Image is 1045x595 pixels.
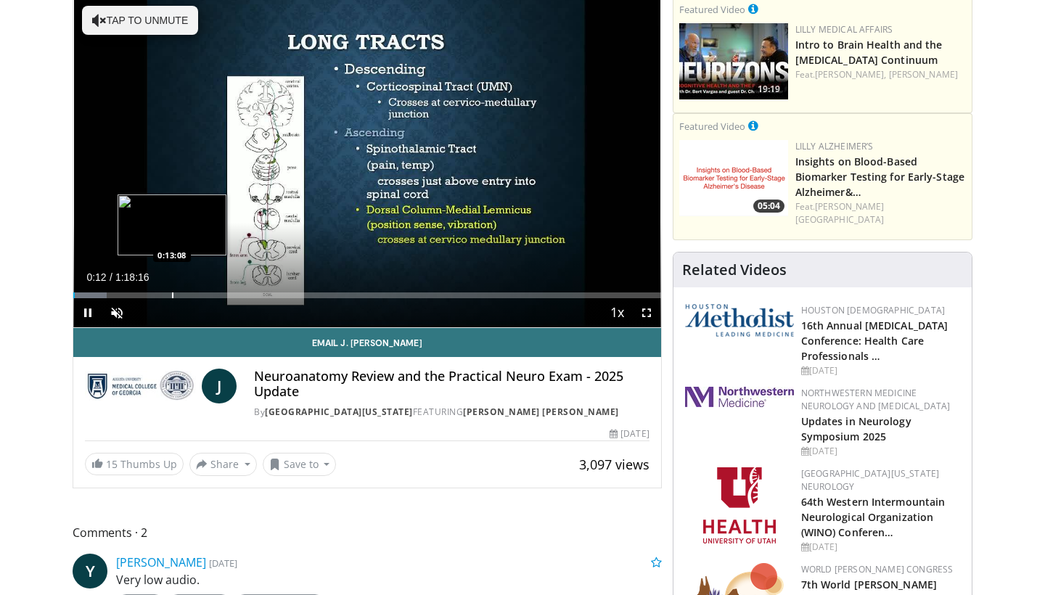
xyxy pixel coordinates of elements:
[632,298,661,327] button: Fullscreen
[85,369,196,403] img: Medical College of Georgia - Augusta University
[82,6,198,35] button: Tap to unmute
[679,140,788,216] a: 05:04
[73,523,662,542] span: Comments 2
[116,554,206,570] a: [PERSON_NAME]
[795,140,874,152] a: Lilly Alzheimer’s
[795,200,885,226] a: [PERSON_NAME][GEOGRAPHIC_DATA]
[801,467,940,493] a: [GEOGRAPHIC_DATA][US_STATE] Neurology
[801,414,911,443] a: Updates in Neurology Symposium 2025
[795,23,893,36] a: Lilly Medical Affairs
[265,406,413,418] a: [GEOGRAPHIC_DATA][US_STATE]
[263,453,337,476] button: Save to
[189,453,257,476] button: Share
[703,467,776,543] img: f6362829-b0a3-407d-a044-59546adfd345.png.150x105_q85_autocrop_double_scale_upscale_version-0.2.png
[889,68,958,81] a: [PERSON_NAME]
[202,369,237,403] a: J
[110,271,112,283] span: /
[679,23,788,99] a: 19:19
[682,261,787,279] h4: Related Videos
[801,563,954,575] a: World [PERSON_NAME] Congress
[801,541,960,554] div: [DATE]
[106,457,118,471] span: 15
[795,200,966,226] div: Feat.
[209,557,237,570] small: [DATE]
[73,328,661,357] a: Email J. [PERSON_NAME]
[801,495,946,539] a: 64th Western Intermountain Neurological Organization (WINO) Conferen…
[685,304,794,337] img: 5e4488cc-e109-4a4e-9fd9-73bb9237ee91.png.150x105_q85_autocrop_double_scale_upscale_version-0.2.png
[118,194,226,255] img: image.jpeg
[116,571,662,588] p: Very low audio.
[603,298,632,327] button: Playback Rate
[86,271,106,283] span: 0:12
[679,140,788,216] img: 89d2bcdb-a0e3-4b93-87d8-cca2ef42d978.png.150x105_q85_crop-smart_upscale.png
[795,38,943,67] a: Intro to Brain Health and the [MEDICAL_DATA] Continuum
[254,406,649,419] div: By FEATURING
[610,427,649,440] div: [DATE]
[753,83,784,96] span: 19:19
[801,445,960,458] div: [DATE]
[73,554,107,588] a: Y
[679,23,788,99] img: a80fd508-2012-49d4-b73e-1d4e93549e78.png.150x105_q85_crop-smart_upscale.jpg
[685,387,794,407] img: 2a462fb6-9365-492a-ac79-3166a6f924d8.png.150x105_q85_autocrop_double_scale_upscale_version-0.2.jpg
[463,406,619,418] a: [PERSON_NAME] [PERSON_NAME]
[801,319,948,363] a: 16th Annual [MEDICAL_DATA] Conference: Health Care Professionals …
[85,453,184,475] a: 15 Thumbs Up
[801,304,945,316] a: Houston [DEMOGRAPHIC_DATA]
[753,200,784,213] span: 05:04
[795,155,964,199] a: Insights on Blood-Based Biomarker Testing for Early-Stage Alzheimer&…
[801,387,951,412] a: Northwestern Medicine Neurology and [MEDICAL_DATA]
[579,456,649,473] span: 3,097 views
[795,68,966,81] div: Feat.
[115,271,149,283] span: 1:18:16
[102,298,131,327] button: Unmute
[815,68,886,81] a: [PERSON_NAME],
[801,364,960,377] div: [DATE]
[679,120,745,133] small: Featured Video
[679,3,745,16] small: Featured Video
[73,292,661,298] div: Progress Bar
[73,298,102,327] button: Pause
[254,369,649,400] h4: Neuroanatomy Review and the Practical Neuro Exam - 2025 Update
